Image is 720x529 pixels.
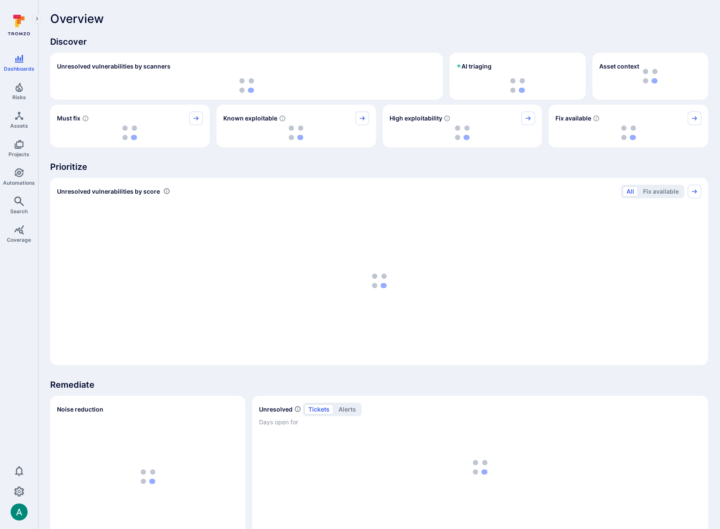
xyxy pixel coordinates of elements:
[599,62,639,71] span: Asset context
[4,66,34,72] span: Dashboards
[259,418,701,426] span: Days open for
[383,105,542,147] div: High exploitability
[456,62,492,71] h2: AI triaging
[7,237,31,243] span: Coverage
[390,114,442,123] span: High exploitability
[82,115,89,122] svg: Risk score >=40 , missed SLA
[57,125,203,140] div: loading spinner
[555,125,701,140] div: loading spinner
[50,12,104,26] span: Overview
[122,126,137,140] img: Loading...
[50,105,210,147] div: Must fix
[510,78,525,93] img: Loading...
[289,126,303,140] img: Loading...
[223,125,369,140] div: loading spinner
[50,161,708,173] span: Prioritize
[456,78,579,93] div: loading spinner
[57,187,160,196] span: Unresolved vulnerabilities by score
[549,105,708,147] div: Fix available
[50,379,708,391] span: Remediate
[141,469,155,484] img: Loading...
[639,186,683,197] button: Fix available
[3,180,35,186] span: Automations
[10,123,28,129] span: Assets
[294,405,301,414] span: Number of unresolved items by priority and days open
[455,126,470,140] img: Loading...
[621,126,636,140] img: Loading...
[50,36,708,48] span: Discover
[163,187,170,196] div: Number of vulnerabilities in status 'Open' 'Triaged' and 'In process' grouped by score
[216,105,376,147] div: Known exploitable
[390,125,535,140] div: loading spinner
[372,274,387,288] img: Loading...
[444,115,450,122] svg: EPSS score ≥ 0.7
[32,14,42,24] button: Expand navigation menu
[57,114,80,123] span: Must fix
[623,186,638,197] button: All
[593,115,600,122] svg: Vulnerabilities with fix available
[57,203,701,358] div: loading spinner
[9,151,29,157] span: Projects
[555,114,591,123] span: Fix available
[279,115,286,122] svg: Confirmed exploitable by KEV
[12,94,26,100] span: Risks
[34,15,40,23] i: Expand navigation menu
[305,404,333,415] button: tickets
[11,503,28,520] div: Arjan Dehar
[57,406,103,413] span: Noise reduction
[223,114,277,123] span: Known exploitable
[57,62,171,71] h2: Unresolved vulnerabilities by scanners
[11,503,28,520] img: ACg8ocLSa5mPYBaXNx3eFu_EmspyJX0laNWN7cXOFirfQ7srZveEpg=s96-c
[57,78,436,93] div: loading spinner
[259,405,293,414] h2: Unresolved
[239,78,254,93] img: Loading...
[335,404,360,415] button: alerts
[10,208,28,214] span: Search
